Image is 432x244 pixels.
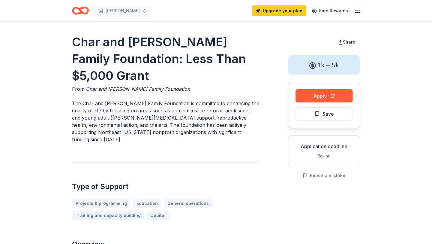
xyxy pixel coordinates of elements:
[295,89,352,102] button: Apply
[72,34,259,84] h1: Char and [PERSON_NAME] Family Foundation: Less Than $5,000 Grant
[293,152,355,160] div: Rolling
[164,199,212,208] a: General operations
[133,199,161,208] a: Education
[295,107,352,120] button: Save
[308,5,352,16] a: Earn Rewards
[303,172,345,179] button: Report a mistake
[333,36,360,48] button: Share
[72,85,259,93] div: From
[72,182,259,191] h2: Type of Support
[106,7,140,14] span: [PERSON_NAME]
[72,199,130,208] a: Projects & programming
[288,55,360,75] div: 1k – 5k
[72,4,89,18] a: Home
[343,39,355,44] span: Share
[322,110,334,118] span: Save
[147,211,169,220] a: Capital
[94,5,152,17] button: [PERSON_NAME]
[293,143,355,150] div: Application deadline
[72,211,144,220] a: Training and capacity building
[72,100,259,143] p: The Char and [PERSON_NAME] Family Foundation is committed to enhancing the quality of life by foc...
[86,86,190,92] span: Char and [PERSON_NAME] Family Foundation
[252,5,306,16] a: Upgrade your plan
